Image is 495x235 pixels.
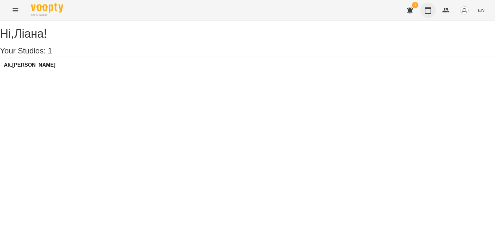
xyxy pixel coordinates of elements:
a: Alt.[PERSON_NAME] [4,62,55,68]
span: For Business [31,13,63,17]
img: avatar_s.png [460,6,469,15]
button: Menu [8,3,23,18]
span: EN [478,7,485,14]
span: 1 [412,2,418,8]
button: EN [475,4,487,16]
img: Voopty Logo [31,3,63,13]
span: 1 [48,46,52,55]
